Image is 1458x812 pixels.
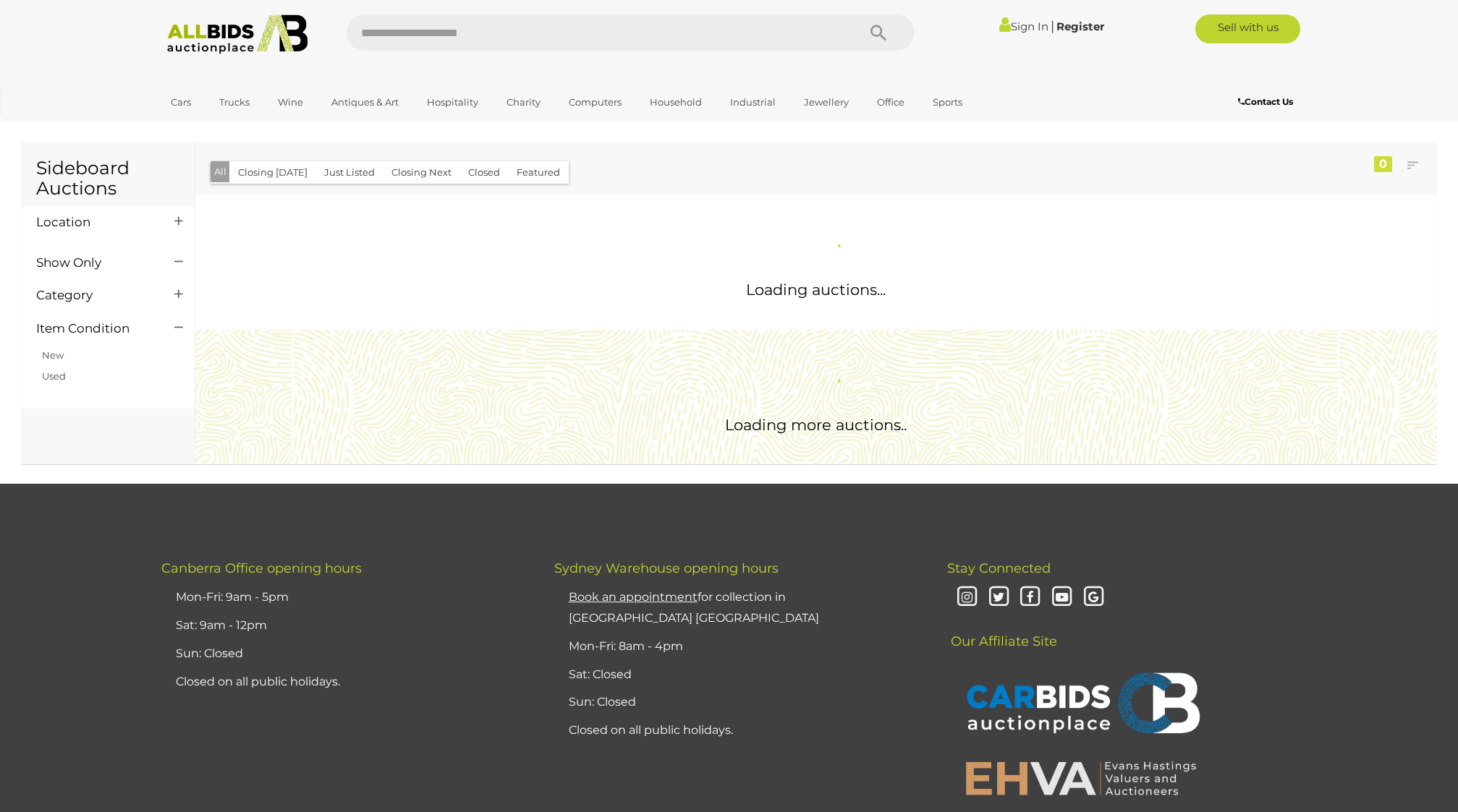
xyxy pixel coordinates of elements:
a: Contact Us [1238,94,1297,110]
div: 0 [1374,156,1392,172]
li: Closed on all public holidays. [565,717,911,745]
i: Youtube [1049,585,1075,610]
i: Facebook [1017,585,1043,610]
button: Closing [DATE] [229,161,316,184]
button: Search [842,14,915,51]
li: Sun: Closed [172,640,518,668]
span: Loading auctions... [746,281,886,299]
a: Used [42,370,66,382]
a: Charity [497,90,550,114]
li: Sat: 9am - 12pm [172,612,518,640]
span: Stay Connected [947,560,1051,576]
i: Twitter [986,585,1012,610]
a: Sports [923,90,972,114]
a: Hospitality [418,90,488,114]
a: Computers [559,90,631,114]
button: Featured [508,161,569,184]
h4: Location [36,215,153,229]
a: Wine [268,90,313,114]
i: Google [1081,585,1106,610]
a: [GEOGRAPHIC_DATA] [161,114,283,138]
img: EHVA | Evans Hastings Valuers and Auctioneers [958,759,1204,797]
h4: Category [36,289,153,302]
a: Register [1056,20,1104,33]
h1: Sideboard Auctions [36,158,180,198]
li: Sat: Closed [565,661,911,689]
a: Office [868,90,914,114]
li: Closed on all public holidays. [172,668,518,696]
a: Book an appointmentfor collection in [GEOGRAPHIC_DATA] [GEOGRAPHIC_DATA] [569,590,819,625]
a: New [42,349,64,361]
a: Industrial [721,90,785,114]
a: Sign In [999,20,1048,33]
span: | [1051,18,1054,34]
li: Sun: Closed [565,688,911,717]
a: Jewellery [794,90,858,114]
button: Just Listed [315,161,383,184]
span: Our Affiliate Site [947,612,1057,649]
span: Canberra Office opening hours [161,560,362,576]
li: Mon-Fri: 8am - 4pm [565,633,911,661]
h4: Item Condition [36,322,153,336]
a: Trucks [210,90,259,114]
img: Allbids.com.au [159,14,316,54]
i: Instagram [954,585,980,610]
u: Book an appointment [569,590,698,604]
a: Household [640,90,711,114]
li: Mon-Fri: 9am - 5pm [172,584,518,612]
button: All [211,161,230,182]
img: CARBIDS Auctionplace [958,657,1204,753]
a: Antiques & Art [322,90,408,114]
span: Loading more auctions.. [725,416,907,434]
button: Closing Next [383,161,460,184]
button: Closed [459,161,509,184]
a: Sell with us [1195,14,1300,43]
a: Cars [161,90,200,114]
h4: Show Only [36,256,153,270]
b: Contact Us [1238,96,1293,107]
span: Sydney Warehouse opening hours [554,560,779,576]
